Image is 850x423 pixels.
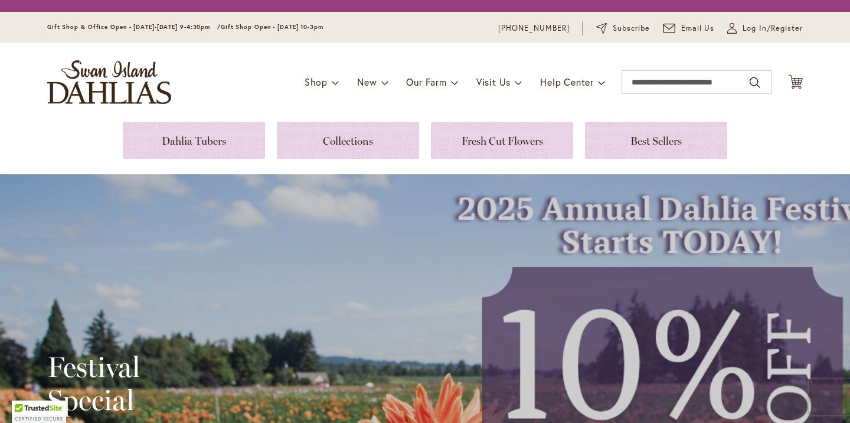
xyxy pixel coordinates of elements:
span: Gift Shop & Office Open - [DATE]-[DATE] 9-4:30pm / [47,23,221,31]
span: Our Farm [406,76,446,88]
span: Visit Us [476,76,511,88]
span: Shop [305,76,328,88]
a: [PHONE_NUMBER] [498,22,570,34]
a: store logo [47,60,171,104]
span: Email Us [681,22,715,34]
span: New [357,76,377,88]
span: Log In/Register [743,22,803,34]
span: Gift Shop Open - [DATE] 10-3pm [221,23,323,31]
a: Email Us [663,22,715,34]
span: Subscribe [613,22,650,34]
button: Search [750,73,760,92]
h2: Festival Special [47,350,354,417]
a: Log In/Register [727,22,803,34]
span: Help Center [540,76,594,88]
a: Subscribe [596,22,650,34]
